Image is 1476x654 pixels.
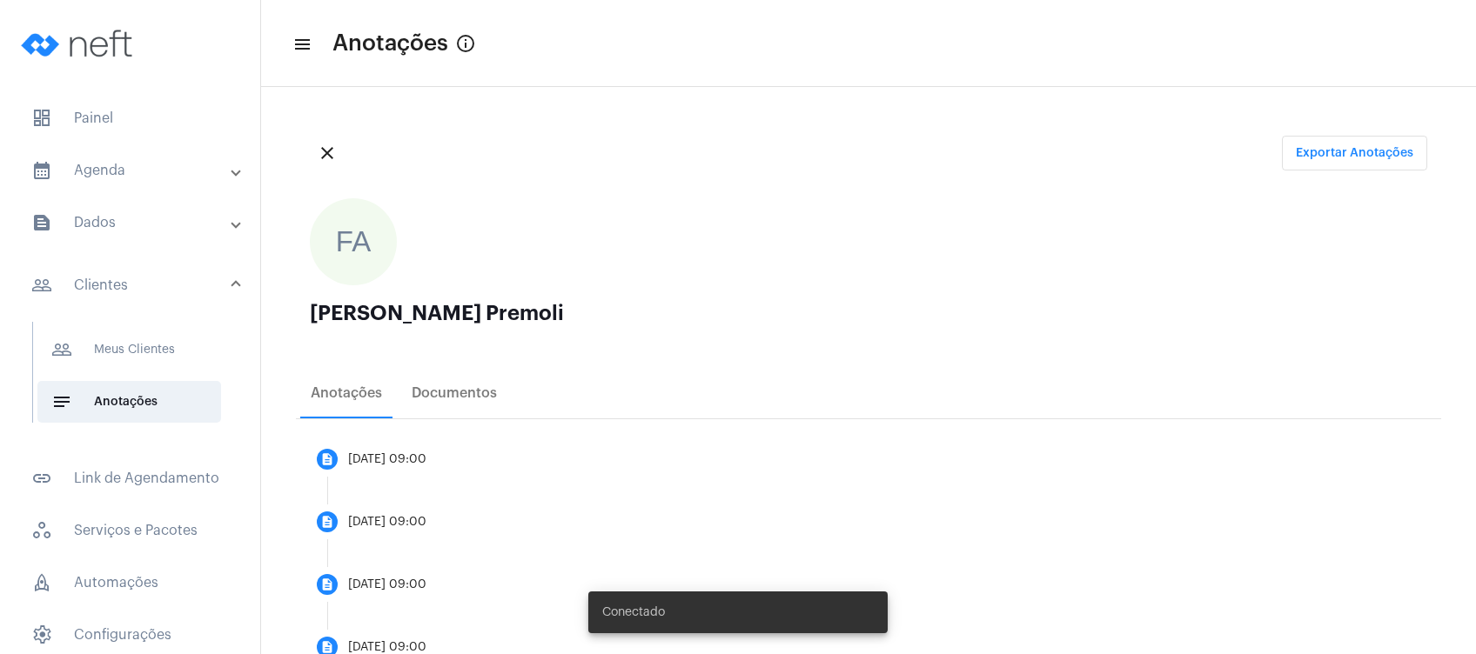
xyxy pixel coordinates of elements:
span: Automações [17,562,243,604]
span: Painel [17,97,243,139]
mat-icon: sidenav icon [292,34,310,55]
mat-icon: description [320,577,334,591]
mat-icon: sidenav icon [31,275,52,296]
mat-icon: info_outlined [455,33,476,54]
div: [DATE] 09:00 [348,578,426,591]
span: Conectado [602,604,665,621]
mat-expansion-panel-header: sidenav iconClientes [10,257,260,313]
span: Serviços e Pacotes [17,510,243,551]
mat-panel-title: Dados [31,212,232,233]
mat-icon: description [320,640,334,654]
span: sidenav icon [31,572,52,593]
span: Link de Agendamento [17,457,243,499]
span: Anotações [332,30,448,57]
mat-icon: close [317,143,338,163]
button: Exportar Anotações [1282,136,1427,170]
div: FA [310,198,397,285]
span: sidenav icon [31,108,52,129]
span: Exportar Anotações [1296,147,1413,159]
div: Anotações [311,385,382,401]
mat-icon: sidenav icon [31,160,52,181]
div: sidenav iconClientes [10,313,260,447]
div: [DATE] 09:00 [348,453,426,466]
mat-icon: description [320,452,334,466]
div: Documentos [412,385,497,401]
mat-icon: sidenav icon [31,468,52,489]
mat-icon: description [320,515,334,529]
div: [DATE] 09:00 [348,516,426,529]
div: [DATE] 09:00 [348,641,426,654]
mat-panel-title: Agenda [31,160,232,181]
span: sidenav icon [31,520,52,541]
mat-icon: sidenav icon [51,391,72,412]
span: Meus Clientes [37,329,221,370]
mat-icon: sidenav icon [51,339,72,360]
mat-expansion-panel-header: sidenav iconAgenda [10,150,260,191]
img: logo-neft-novo-2.png [14,9,144,78]
mat-icon: sidenav icon [31,212,52,233]
mat-panel-title: Clientes [31,275,232,296]
span: Anotações [37,381,221,423]
span: sidenav icon [31,624,52,645]
div: [PERSON_NAME] Premoli [310,303,1427,324]
mat-expansion-panel-header: sidenav iconDados [10,202,260,244]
